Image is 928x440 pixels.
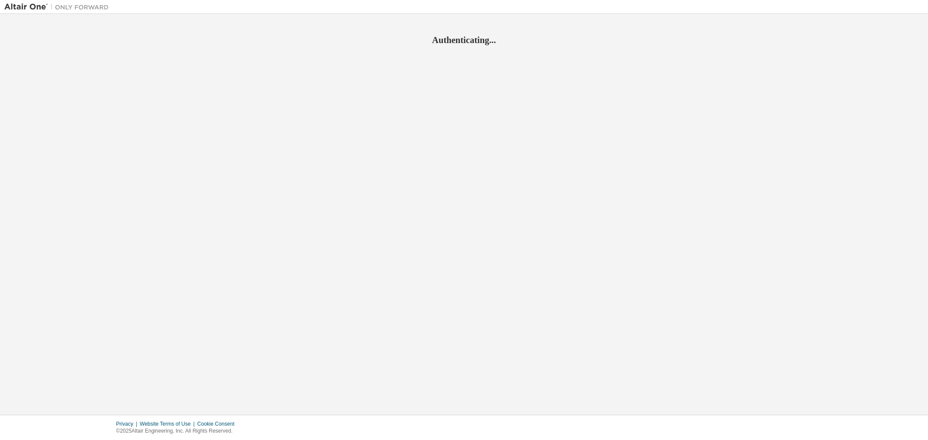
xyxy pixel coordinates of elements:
[116,427,240,435] p: © 2025 Altair Engineering, Inc. All Rights Reserved.
[116,420,140,427] div: Privacy
[4,3,113,11] img: Altair One
[197,420,239,427] div: Cookie Consent
[140,420,197,427] div: Website Terms of Use
[4,34,924,46] h2: Authenticating...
